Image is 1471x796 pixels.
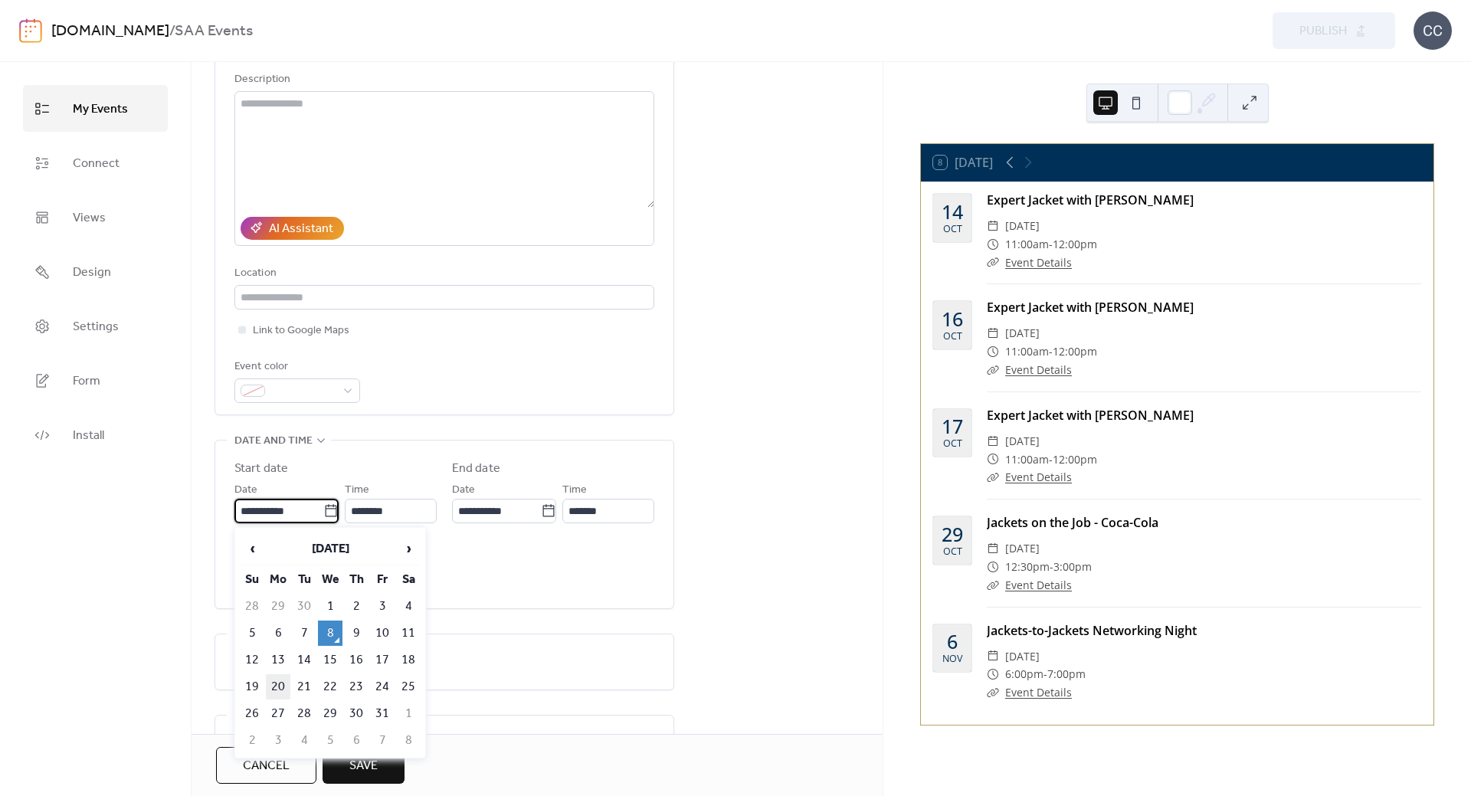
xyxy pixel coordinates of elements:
span: › [397,533,420,564]
td: 27 [266,701,290,726]
div: Oct [943,439,962,449]
a: Design [23,248,168,295]
td: 25 [396,674,421,699]
td: 28 [292,701,316,726]
span: 12:30pm [1005,558,1050,576]
span: - [1050,558,1053,576]
td: 12 [240,647,264,673]
div: ​ [987,683,999,702]
span: 11:00am [1005,342,1049,361]
a: Event Details [1005,578,1072,592]
span: 11:00am [1005,450,1049,469]
span: Cancel [243,757,290,775]
td: 28 [240,594,264,619]
span: - [1049,342,1053,361]
th: Mo [266,567,290,592]
td: 8 [396,728,421,753]
td: 20 [266,674,290,699]
div: ​ [987,468,999,486]
div: Location [234,264,651,283]
a: Event Details [1005,255,1072,270]
a: Expert Jacket with [PERSON_NAME] [987,192,1194,208]
div: ​ [987,647,999,666]
td: 30 [292,594,316,619]
span: [DATE] [1005,647,1040,666]
a: Event Details [1005,362,1072,377]
a: Expert Jacket with [PERSON_NAME] [987,407,1194,424]
span: 12:00pm [1053,450,1097,469]
div: ​ [987,665,999,683]
span: Date [234,481,257,500]
a: Settings [23,303,168,349]
div: ​ [987,539,999,558]
td: 7 [370,728,395,753]
div: ​ [987,558,999,576]
div: ​ [987,235,999,254]
th: Tu [292,567,316,592]
div: 16 [942,310,963,329]
span: Settings [73,315,119,339]
td: 4 [396,594,421,619]
button: AI Assistant [241,217,344,240]
span: [DATE] [1005,217,1040,235]
td: 8 [318,621,342,646]
a: [DOMAIN_NAME] [51,17,169,46]
a: Jackets-to-Jackets Networking Night [987,622,1197,639]
div: ​ [987,450,999,469]
th: Su [240,567,264,592]
th: Th [344,567,369,592]
span: - [1049,235,1053,254]
th: We [318,567,342,592]
span: Views [73,206,106,230]
a: My Events [23,85,168,132]
b: / [169,17,175,46]
th: Fr [370,567,395,592]
a: Event Details [1005,470,1072,484]
td: 6 [344,728,369,753]
a: Views [23,194,168,241]
td: 31 [370,701,395,726]
td: 15 [318,647,342,673]
span: Date and time [234,432,313,450]
td: 22 [318,674,342,699]
b: SAA Events [175,17,253,46]
span: Time [562,481,587,500]
span: Save [349,757,378,775]
span: Form [73,369,100,393]
td: 18 [396,647,421,673]
span: Install [73,424,104,447]
span: My Events [73,97,128,121]
td: 5 [318,728,342,753]
a: Jackets on the Job - Coca-Cola [987,514,1158,531]
td: 1 [396,701,421,726]
td: 29 [266,594,290,619]
div: ​ [987,576,999,595]
td: 4 [292,728,316,753]
td: 10 [370,621,395,646]
td: 6 [266,621,290,646]
td: 5 [240,621,264,646]
span: [DATE] [1005,539,1040,558]
a: Event Details [1005,685,1072,699]
span: 11:00am [1005,235,1049,254]
td: 24 [370,674,395,699]
td: 7 [292,621,316,646]
span: Time [345,481,369,500]
span: 6:00pm [1005,665,1043,683]
td: 13 [266,647,290,673]
td: 1 [318,594,342,619]
button: Save [323,747,405,784]
td: 21 [292,674,316,699]
span: - [1049,450,1053,469]
span: Design [73,260,111,284]
td: 3 [370,594,395,619]
button: Cancel [216,747,316,784]
a: Form [23,357,168,404]
td: 30 [344,701,369,726]
th: [DATE] [266,532,395,565]
div: CC [1414,11,1452,50]
td: 23 [344,674,369,699]
td: 3 [266,728,290,753]
div: ​ [987,217,999,235]
td: 17 [370,647,395,673]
